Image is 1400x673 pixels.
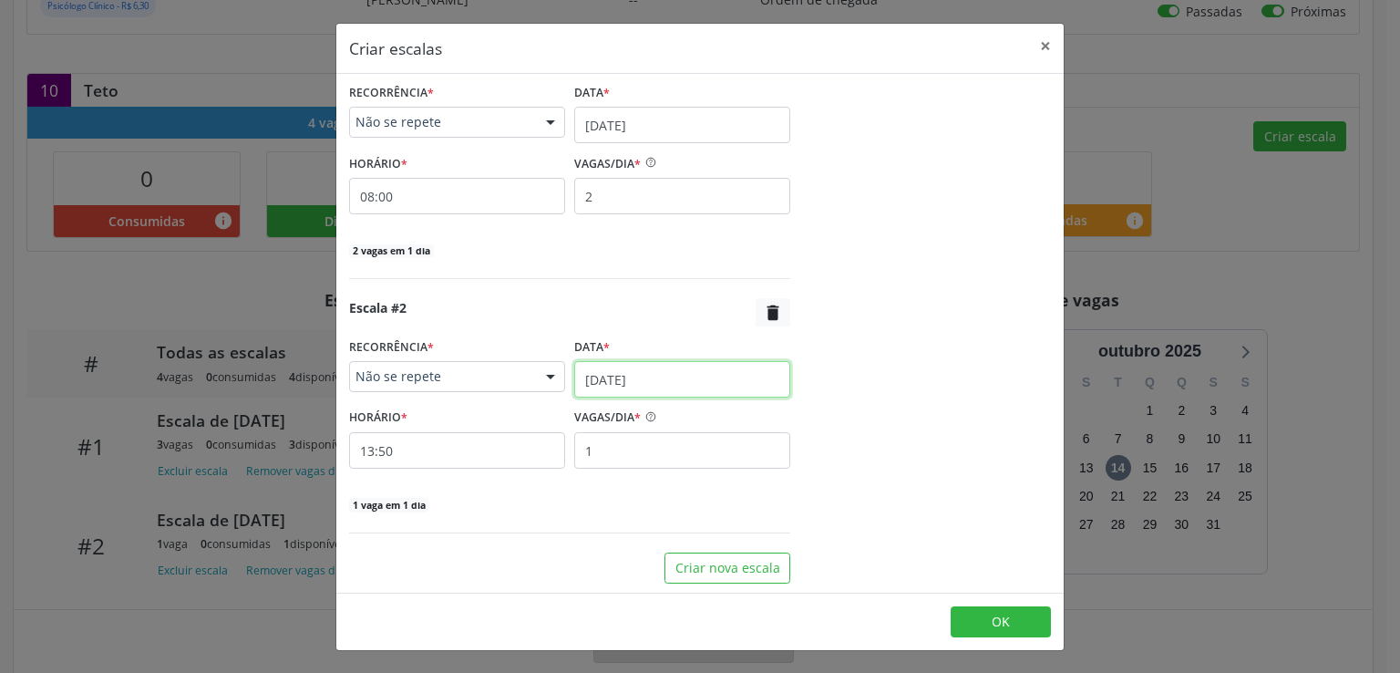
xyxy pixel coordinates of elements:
[951,606,1051,637] button: OK
[641,150,657,169] ion-icon: help circle outline
[355,368,528,386] span: Não se repete
[574,361,790,398] input: Selecione uma data
[349,498,429,513] span: 1 vaga em 1 dia
[664,553,790,584] button: Criar nova escala
[641,404,657,423] ion-icon: help circle outline
[574,150,641,178] label: VAGAS/DIA
[349,333,434,361] label: RECORRÊNCIA
[355,113,528,131] span: Não se repete
[763,303,783,323] i: 
[574,79,610,108] label: Data
[574,333,610,361] label: Data
[349,150,407,178] label: HORÁRIO
[349,36,442,60] h5: Criar escalas
[349,432,565,469] input: 00:00
[992,613,1010,630] span: OK
[349,244,434,259] span: 2 vagas em 1 dia
[574,107,790,143] input: Selecione uma data
[349,298,407,326] div: Escala #2
[349,79,434,108] label: RECORRÊNCIA
[574,404,641,432] label: VAGAS/DIA
[1027,24,1064,68] button: Close
[349,404,407,432] label: HORÁRIO
[349,178,565,214] input: 00:00
[756,298,790,326] button: 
